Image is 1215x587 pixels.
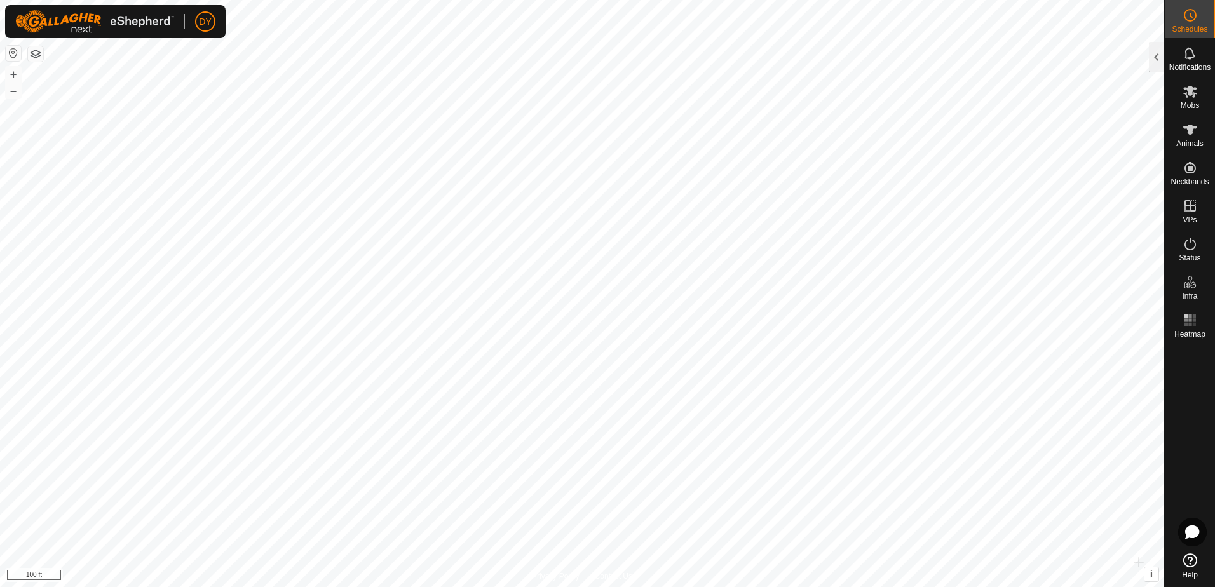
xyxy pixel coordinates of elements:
span: i [1150,569,1153,579]
a: Privacy Policy [532,570,580,582]
span: Help [1182,571,1198,579]
span: Heatmap [1174,330,1205,338]
button: Map Layers [28,46,43,62]
span: Mobs [1181,102,1199,109]
span: Schedules [1172,25,1207,33]
span: VPs [1183,216,1197,224]
button: – [6,83,21,98]
button: i [1144,567,1158,581]
button: + [6,67,21,82]
span: Infra [1182,292,1197,300]
span: Notifications [1169,64,1211,71]
span: Neckbands [1171,178,1209,186]
a: Help [1165,548,1215,584]
button: Reset Map [6,46,21,61]
span: Animals [1176,140,1204,147]
span: Status [1179,254,1200,262]
span: DY [199,15,211,29]
img: Gallagher Logo [15,10,174,33]
a: Contact Us [595,570,632,582]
